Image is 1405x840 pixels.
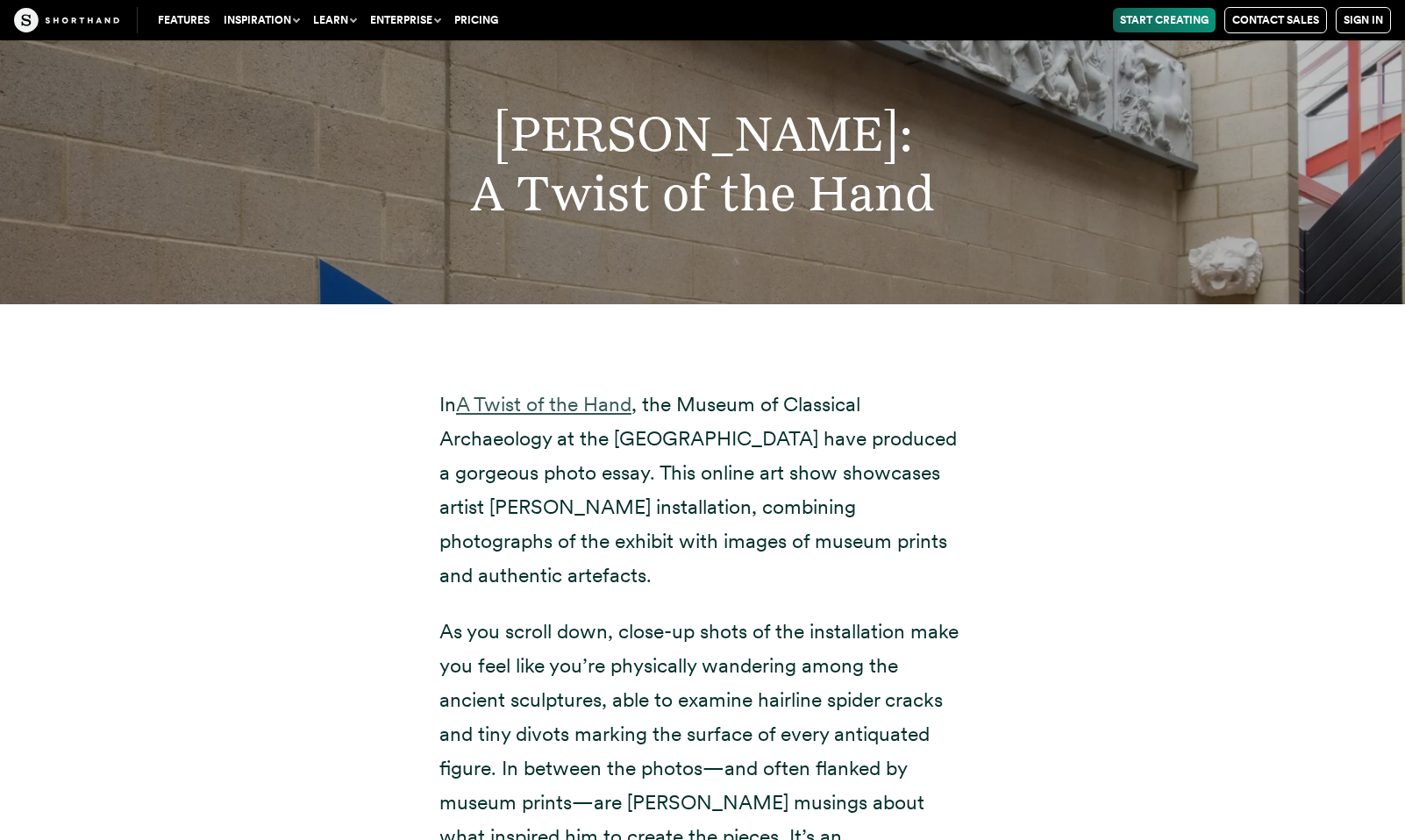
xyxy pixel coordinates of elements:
[1224,7,1327,33] a: Contact Sales
[363,8,447,32] button: Enterprise
[1336,7,1391,33] a: Sign in
[1113,8,1216,32] a: Start Creating
[151,8,217,32] a: Features
[306,8,363,32] button: Learn
[205,104,1199,224] h2: [PERSON_NAME]: A Twist of the Hand
[456,392,631,416] a: A Twist of the Hand
[439,388,966,594] p: In , the Museum of Classical Archaeology at the [GEOGRAPHIC_DATA] have produced a gorgeous photo ...
[447,8,505,32] a: Pricing
[14,8,119,32] img: The Craft
[217,8,306,32] button: Inspiration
